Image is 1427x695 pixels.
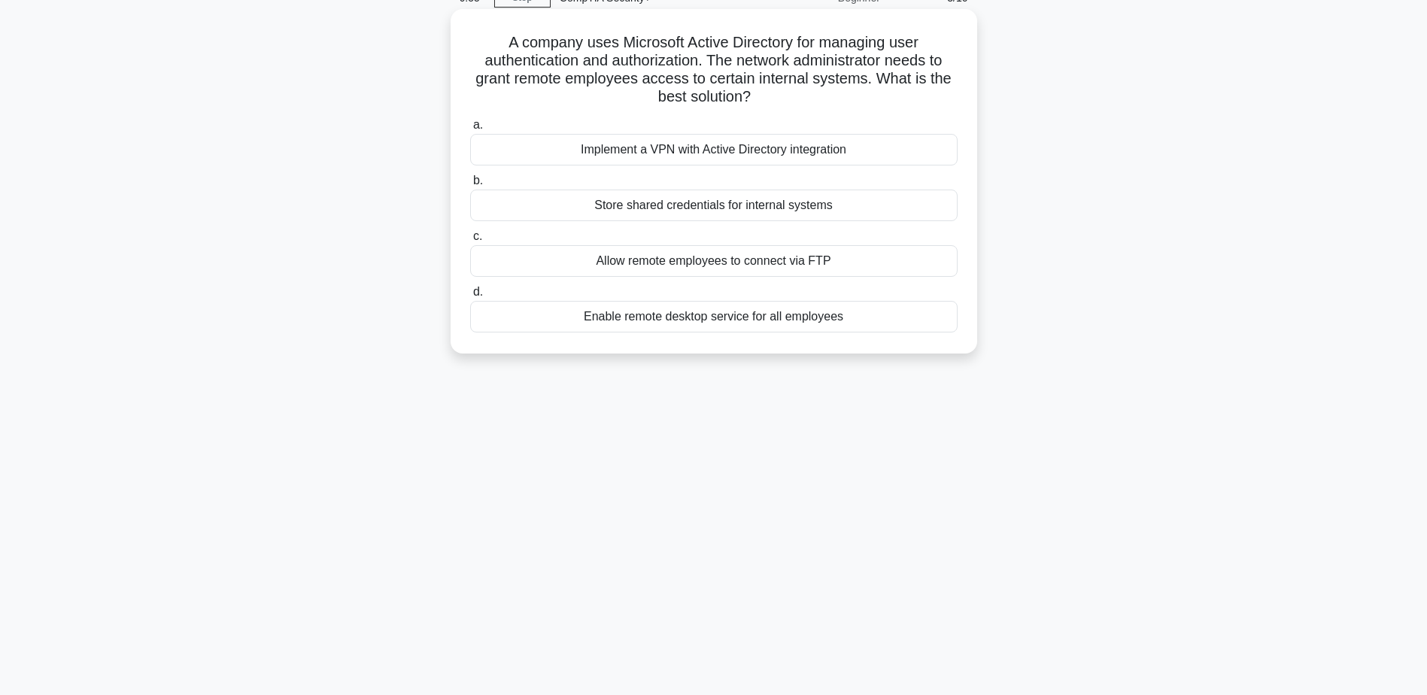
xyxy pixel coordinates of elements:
span: d. [473,285,483,298]
div: Enable remote desktop service for all employees [470,301,958,332]
div: Allow remote employees to connect via FTP [470,245,958,277]
div: Store shared credentials for internal systems [470,190,958,221]
div: Implement a VPN with Active Directory integration [470,134,958,165]
span: c. [473,229,482,242]
h5: A company uses Microsoft Active Directory for managing user authentication and authorization. The... [469,33,959,107]
span: b. [473,174,483,187]
span: a. [473,118,483,131]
